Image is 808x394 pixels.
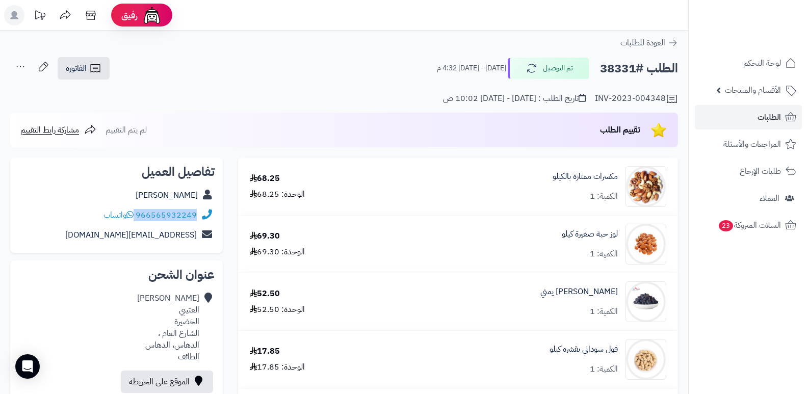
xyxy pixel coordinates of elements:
[758,110,781,124] span: الطلبات
[600,124,640,136] span: تقييم الطلب
[250,346,280,357] div: 17.85
[590,248,618,260] div: الكمية: 1
[443,93,586,104] div: تاريخ الطلب : [DATE] - [DATE] 10:02 ص
[65,229,197,241] a: [EMAIL_ADDRESS][DOMAIN_NAME]
[137,293,199,362] div: [PERSON_NAME] العتيبي الخضيرة الشارع العام ، الدهاس، الدهاس الطائف
[136,189,198,201] a: [PERSON_NAME]
[695,105,802,129] a: الطلبات
[743,56,781,70] span: لوحة التحكم
[626,224,666,265] img: 51330e1e7483d39afa9bb1483742ca33499-90x90.jpg
[590,191,618,202] div: الكمية: 1
[66,62,87,74] span: الفاتورة
[20,124,79,136] span: مشاركة رابط التقييم
[695,159,802,183] a: طلبات الإرجاع
[250,246,305,258] div: الوحدة: 69.30
[121,371,213,393] a: الموقع على الخريطة
[719,220,733,231] span: 23
[620,37,665,49] span: العودة للطلبات
[250,288,280,300] div: 52.50
[590,363,618,375] div: الكمية: 1
[695,186,802,211] a: العملاء
[553,171,618,182] a: مكسرات ممتازة بالكيلو
[760,191,779,205] span: العملاء
[18,166,215,178] h2: تفاصيل العميل
[250,173,280,185] div: 68.25
[600,58,678,79] h2: الطلب #38331
[250,189,305,200] div: الوحدة: 68.25
[121,9,138,21] span: رفيق
[595,93,678,105] div: INV-2023-004348
[725,83,781,97] span: الأقسام والمنتجات
[550,344,618,355] a: فول سوداني بقشره كيلو
[437,63,506,73] small: [DATE] - [DATE] 4:32 م
[142,5,162,25] img: ai-face.png
[540,286,618,298] a: [PERSON_NAME] يمني
[15,354,40,379] div: Open Intercom Messenger
[740,164,781,178] span: طلبات الإرجاع
[626,281,666,322] img: 521af69443474aea09a18fcc5bd777ea1ea-90x90.jpg
[250,361,305,373] div: الوحدة: 17.85
[695,51,802,75] a: لوحة التحكم
[590,306,618,318] div: الكمية: 1
[626,166,666,207] img: 1664186449-images%20(6)-90x90.jpg
[58,57,110,80] a: الفاتورة
[106,124,147,136] span: لم يتم التقييم
[626,339,666,380] img: 51030e1e7483d39afa9bb1483742ca33499-90x90.jpg
[620,37,678,49] a: العودة للطلبات
[136,209,197,221] a: 966565932249
[18,269,215,281] h2: عنوان الشحن
[27,5,53,28] a: تحديثات المنصة
[562,228,618,240] a: لوز حبة صغيرة كيلو
[718,218,781,232] span: السلات المتروكة
[508,58,589,79] button: تم التوصيل
[250,304,305,316] div: الوحدة: 52.50
[20,124,96,136] a: مشاركة رابط التقييم
[695,213,802,238] a: السلات المتروكة23
[250,230,280,242] div: 69.30
[103,209,134,221] a: واتساب
[723,137,781,151] span: المراجعات والأسئلة
[695,132,802,156] a: المراجعات والأسئلة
